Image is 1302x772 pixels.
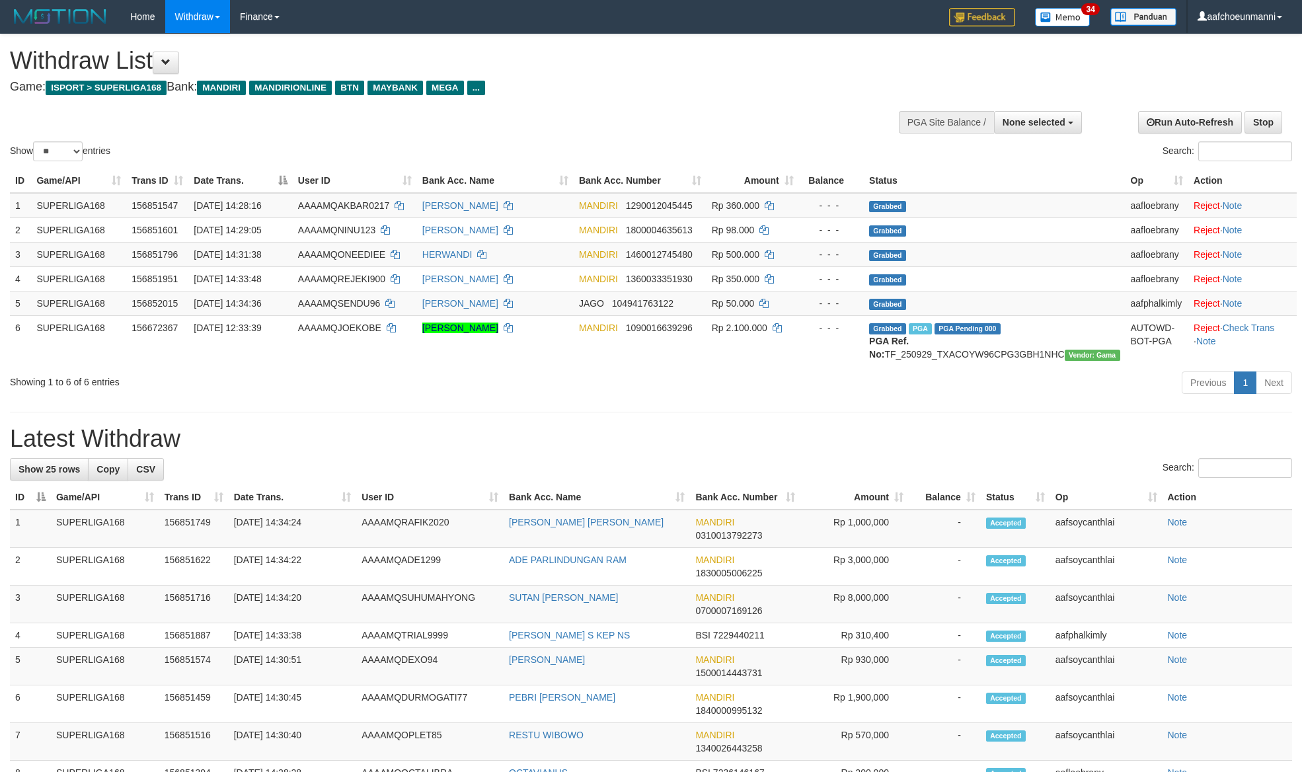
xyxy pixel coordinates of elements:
a: Note [1223,225,1243,235]
a: [PERSON_NAME] [422,323,498,333]
th: Game/API: activate to sort column ascending [31,169,126,193]
td: AAAAMQRAFIK2020 [356,510,504,548]
td: aafsoycanthlai [1050,723,1163,761]
td: SUPERLIGA168 [51,685,159,723]
a: Note [1168,630,1188,640]
span: MANDIRI [579,249,618,260]
span: AAAAMQAKBAR0217 [298,200,390,211]
span: [DATE] 14:31:38 [194,249,261,260]
a: Note [1168,555,1188,565]
button: None selected [994,111,1082,134]
td: · [1188,266,1297,291]
span: Copy 1830005006225 to clipboard [695,568,762,578]
th: Status: activate to sort column ascending [981,485,1050,510]
div: - - - [804,248,859,261]
th: ID: activate to sort column descending [10,485,51,510]
td: Rp 1,000,000 [800,510,909,548]
span: Copy 7229440211 to clipboard [713,630,765,640]
td: AAAAMQDURMOGATI77 [356,685,504,723]
span: Rp 500.000 [712,249,759,260]
a: Note [1168,730,1188,740]
span: [DATE] 14:34:36 [194,298,261,309]
td: Rp 310,400 [800,623,909,648]
span: Copy 104941763122 to clipboard [612,298,673,309]
span: Vendor URL: https://trx31.1velocity.biz [1065,350,1120,361]
div: - - - [804,321,859,334]
th: Trans ID: activate to sort column ascending [159,485,229,510]
a: PEBRI [PERSON_NAME] [509,692,615,703]
h1: Withdraw List [10,48,855,74]
span: Grabbed [869,323,906,334]
span: MANDIRI [197,81,246,95]
span: Copy 1290012045445 to clipboard [626,200,693,211]
span: Accepted [986,518,1026,529]
label: Search: [1163,458,1292,478]
a: Note [1168,517,1188,527]
th: Action [1163,485,1293,510]
td: 4 [10,623,51,648]
a: [PERSON_NAME] S KEP NS [509,630,630,640]
span: ISPORT > SUPERLIGA168 [46,81,167,95]
select: Showentries [33,141,83,161]
td: SUPERLIGA168 [31,193,126,218]
h1: Latest Withdraw [10,426,1292,452]
td: - [909,648,981,685]
span: MANDIRI [579,200,618,211]
a: Reject [1194,274,1220,284]
td: SUPERLIGA168 [51,648,159,685]
span: AAAAMQREJEKI900 [298,274,385,284]
td: [DATE] 14:30:45 [229,685,357,723]
td: SUPERLIGA168 [31,217,126,242]
a: Reject [1194,200,1220,211]
span: Show 25 rows [19,464,80,475]
th: Bank Acc. Name: activate to sort column ascending [504,485,690,510]
td: aafloebrany [1126,193,1189,218]
td: - [909,723,981,761]
td: 156851887 [159,623,229,648]
span: [DATE] 14:28:16 [194,200,261,211]
td: Rp 8,000,000 [800,586,909,623]
td: · [1188,217,1297,242]
span: [DATE] 12:33:39 [194,323,261,333]
span: PGA Pending [935,323,1001,334]
td: aafsoycanthlai [1050,648,1163,685]
td: aafsoycanthlai [1050,586,1163,623]
label: Search: [1163,141,1292,161]
td: 156851574 [159,648,229,685]
span: Accepted [986,693,1026,704]
span: 34 [1081,3,1099,15]
th: Status [864,169,1125,193]
span: MEGA [426,81,464,95]
td: aafloebrany [1126,242,1189,266]
a: Note [1223,249,1243,260]
td: 2 [10,217,31,242]
div: Showing 1 to 6 of 6 entries [10,370,533,389]
th: Bank Acc. Number: activate to sort column ascending [574,169,707,193]
span: AAAAMQONEEDIEE [298,249,385,260]
span: Accepted [986,655,1026,666]
td: · [1188,291,1297,315]
span: Rp 360.000 [712,200,759,211]
a: Note [1196,336,1216,346]
span: Accepted [986,631,1026,642]
th: Amount: activate to sort column ascending [707,169,799,193]
a: Reject [1194,298,1220,309]
th: ID [10,169,31,193]
td: SUPERLIGA168 [51,723,159,761]
span: 156851547 [132,200,178,211]
span: Copy 1840000995132 to clipboard [695,705,762,716]
div: - - - [804,272,859,286]
span: Marked by aafsengchandara [909,323,932,334]
th: Date Trans.: activate to sort column ascending [229,485,357,510]
td: 1 [10,510,51,548]
td: 6 [10,315,31,366]
a: Note [1223,200,1243,211]
a: ADE PARLINDUNGAN RAM [509,555,627,565]
span: MANDIRIONLINE [249,81,332,95]
td: aafphalkimly [1126,291,1189,315]
a: Stop [1245,111,1282,134]
td: Rp 930,000 [800,648,909,685]
a: [PERSON_NAME] [422,225,498,235]
span: Accepted [986,730,1026,742]
td: [DATE] 14:34:22 [229,548,357,586]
